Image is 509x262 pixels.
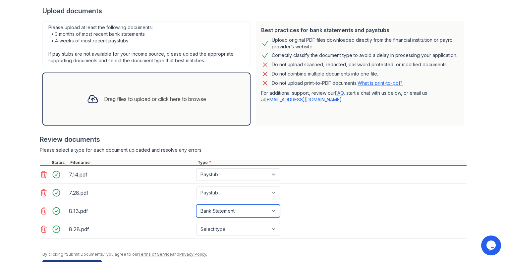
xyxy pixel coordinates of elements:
a: What is print-to-pdf? [358,80,403,86]
div: Do not upload scanned, redacted, password protected, or modified documents. [272,61,448,69]
p: Do not upload print-to-PDF documents. [272,80,403,86]
div: Type [196,160,467,165]
div: Please select a type for each document uploaded and resolve any errors. [40,147,467,153]
div: 7.14.pdf [69,169,194,180]
div: Filename [69,160,196,165]
div: Best practices for bank statements and paystubs [261,26,459,34]
div: 7.28.pdf [69,187,194,198]
div: Drag files to upload or click here to browse [104,95,206,103]
div: Correctly classify the document type to avoid a delay in processing your application. [272,51,457,59]
a: [EMAIL_ADDRESS][DOMAIN_NAME] [265,97,342,102]
div: Review documents [40,135,467,144]
iframe: chat widget [481,236,502,255]
a: FAQ [335,90,344,96]
a: Privacy Policy. [179,252,207,257]
div: 8.13.pdf [69,206,194,216]
div: Upload documents [42,6,467,16]
div: By clicking "Submit Documents," you agree to our and [42,252,467,257]
a: Terms of Service [138,252,172,257]
div: Please upload at least the following documents: • 3 months of most recent bank statements • 4 wee... [42,21,251,67]
div: 8.28.pdf [69,224,194,235]
p: For additional support, review our , start a chat with us below, or email us at [261,90,459,103]
div: Do not combine multiple documents into one file. [272,70,378,78]
div: Status [50,160,69,165]
div: Upload original PDF files downloaded directly from the financial institution or payroll provider’... [272,37,459,50]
